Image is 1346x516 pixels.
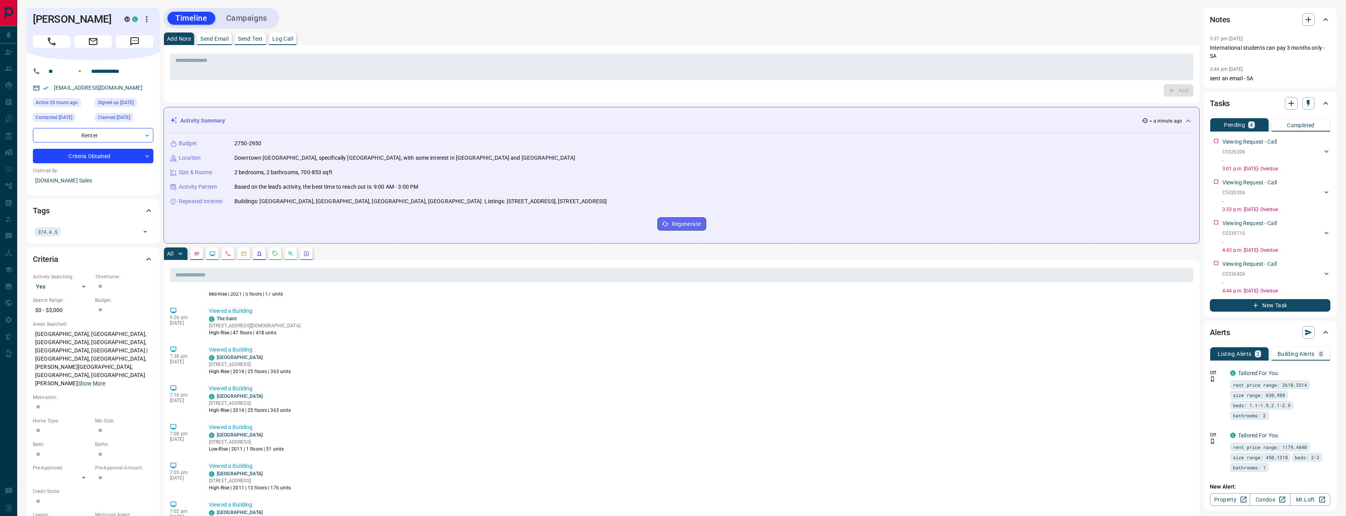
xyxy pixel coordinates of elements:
span: 374.A.S [38,228,58,236]
div: C5335710, [1222,228,1330,245]
p: , [1222,237,1245,244]
p: Budget: [95,297,153,304]
p: High-Rise | 2014 | 25 floors | 363 units [209,368,291,375]
p: [DOMAIN_NAME] Sales [33,174,153,187]
p: International students can pay 3 months only - SA [1210,44,1330,60]
p: Pre-Approved: [33,464,91,471]
p: 4:43 p.m. [DATE] - Overdue [1222,247,1330,254]
p: $0 - $3,000 [33,304,91,317]
p: 7:16 pm [170,392,197,398]
p: Viewed a Building [209,346,1190,354]
p: [STREET_ADDRESS] [209,400,291,407]
p: Downtown [GEOGRAPHIC_DATA], specifically [GEOGRAPHIC_DATA], with some interest in [GEOGRAPHIC_DAT... [234,154,575,162]
a: [GEOGRAPHIC_DATA] [217,432,263,438]
p: Send Text [238,36,263,41]
p: Activity Summary [180,117,225,125]
svg: Agent Actions [303,251,310,257]
svg: Emails [241,251,247,257]
p: Claimed By: [33,167,153,174]
a: Property [1210,493,1250,506]
button: Timeline [167,12,215,25]
p: [GEOGRAPHIC_DATA], [GEOGRAPHIC_DATA], [GEOGRAPHIC_DATA], [GEOGRAPHIC_DATA], [GEOGRAPHIC_DATA], [G... [33,328,153,390]
div: Criteria [33,250,153,269]
p: Motivation: [33,394,153,401]
svg: Email Verified [43,85,49,91]
p: 7:08 pm [170,431,197,437]
button: Campaigns [218,12,275,25]
p: Off [1210,369,1225,376]
h2: Tags [33,204,49,217]
p: 7:05 pm [170,470,197,475]
span: Active 20 hours ago [36,99,78,106]
div: condos.ca [209,394,214,399]
h2: Criteria [33,253,58,265]
a: Tailored For You [1238,432,1278,438]
p: Baths: [95,441,153,448]
p: Buildings: [GEOGRAPHIC_DATA], [GEOGRAPHIC_DATA], [GEOGRAPHIC_DATA], [GEOGRAPHIC_DATA]. Listings: ... [234,197,607,206]
p: Min Size: [95,417,153,424]
p: Size & Rooms [179,168,212,177]
svg: Push Notification Only [1210,438,1215,444]
p: Pre-Approval Amount: [95,464,153,471]
p: C5335710 [1222,230,1245,237]
span: rent price range: 2610,3514 [1233,381,1307,389]
p: 2750-2950 [234,139,261,148]
p: Add Note [167,36,191,41]
a: [GEOGRAPHIC_DATA] [217,393,263,399]
div: condos.ca [209,433,214,438]
p: 7:02 pm [170,509,197,514]
div: C5320206, [1222,147,1330,164]
svg: Listing Alerts [256,251,263,257]
button: Open [140,226,151,237]
p: 3:37 pm [DATE] [1210,36,1243,41]
div: Tasks [1210,94,1330,113]
p: High-Rise | 2014 | 25 floors | 363 units [209,407,291,414]
p: 0 [1319,351,1323,357]
span: beds: 2-2 [1295,453,1319,461]
h2: Tasks [1210,97,1230,110]
p: [DATE] [170,320,197,326]
button: Open [75,67,85,76]
p: sent an email - SA [1210,74,1330,83]
a: The Saint [217,316,237,321]
span: beds: 1.1-1.9,2.1-2.9 [1233,401,1290,409]
p: Building Alerts [1278,351,1315,357]
p: [DATE] [170,475,197,481]
div: condos.ca [1230,433,1236,438]
p: Timeframe: [95,273,153,280]
p: Pending [1224,122,1245,128]
p: High-Rise | 2011 | 13 floors | 176 units [209,484,291,491]
button: Show More [78,379,105,388]
p: , [1222,196,1245,203]
p: 3:44 pm [DATE] [1210,67,1243,72]
p: [STREET_ADDRESS][DEMOGRAPHIC_DATA] [209,322,301,329]
div: condos.ca [209,316,214,322]
p: All [167,251,173,256]
p: , [1222,155,1245,162]
svg: Requests [272,251,278,257]
p: Areas Searched: [33,321,153,328]
p: Home Type: [33,417,91,424]
p: 3:01 p.m. [DATE] - Overdue [1222,165,1330,172]
p: Viewed a Building [209,423,1190,431]
p: Viewing Request - Call [1222,179,1277,187]
button: New Task [1210,299,1330,312]
span: Call [33,35,70,48]
p: 4 [1250,122,1253,128]
div: C5336826, [1222,269,1330,286]
p: Credit Score: [33,488,153,495]
p: Listing Alerts [1218,351,1252,357]
span: Message [116,35,153,48]
p: Low-Rise | 2011 | 1 floors | 51 units [209,446,284,453]
p: 2 bedrooms, 2 bathrooms, 700-853 sqft [234,168,333,177]
p: C5320206 [1222,148,1245,155]
p: Repeated Interest [179,197,223,206]
p: Actively Searching: [33,273,91,280]
p: High-Rise | 47 floors | 418 units [209,329,301,336]
p: Beds: [33,441,91,448]
button: Regenerate [657,217,706,231]
p: Viewed a Building [209,307,1190,315]
p: Activity Pattern [179,183,217,191]
a: [EMAIL_ADDRESS][DOMAIN_NAME] [54,85,142,91]
div: Activity Summary< a minute ago [170,114,1193,128]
